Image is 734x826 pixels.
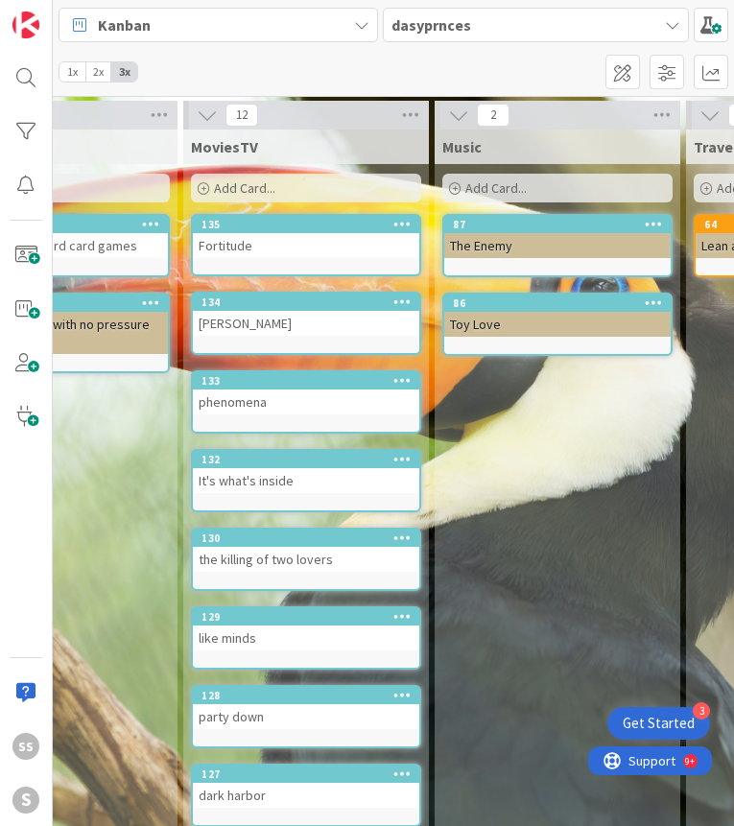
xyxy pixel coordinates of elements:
span: MoviesTV [191,137,258,156]
div: Toy Love [444,312,671,337]
span: 2 [477,104,509,127]
span: Support [40,3,87,26]
div: party down [193,704,419,729]
span: Kanban [98,13,151,36]
span: Add Card... [214,179,275,197]
div: 127 [201,767,419,781]
div: Fortitude [193,233,419,258]
div: SS [12,733,39,760]
div: 9+ [97,8,107,23]
span: Add Card... [465,179,527,197]
div: the killing of two lovers [193,547,419,572]
div: 130 [201,531,419,545]
div: 86 [453,296,671,310]
a: 128party down [191,685,421,748]
div: 128 [193,687,419,704]
img: Visit kanbanzone.com [12,12,39,38]
div: 129 [201,610,419,624]
div: phenomena [193,389,419,414]
div: 135 [193,216,419,233]
a: 133phenomena [191,370,421,434]
div: 86Toy Love [444,295,671,337]
a: 87The Enemy [442,214,673,277]
span: 12 [225,104,258,127]
div: 3 [693,702,710,720]
div: The Enemy [444,233,671,258]
div: 133phenomena [193,372,419,414]
div: 132 [201,453,419,466]
div: 133 [201,374,419,388]
div: like minds [193,625,419,650]
div: 87 [444,216,671,233]
a: 86Toy Love [442,293,673,356]
div: 86 [444,295,671,312]
div: 87 [453,218,671,231]
span: 3x [111,62,137,82]
div: [PERSON_NAME] [193,311,419,336]
div: 130the killing of two lovers [193,530,419,572]
a: 132It's what's inside [191,449,421,512]
div: 127dark harbor [193,766,419,808]
div: dark harbor [193,783,419,808]
span: Music [442,137,482,156]
div: Open Get Started checklist, remaining modules: 3 [607,707,710,740]
a: 134[PERSON_NAME] [191,292,421,355]
b: dasyprnces [391,15,471,35]
div: 132It's what's inside [193,451,419,493]
div: 135Fortitude [193,216,419,258]
a: 129like minds [191,606,421,670]
span: 1x [59,62,85,82]
div: S [12,787,39,814]
div: 132 [193,451,419,468]
div: 130 [193,530,419,547]
div: Get Started [623,714,695,733]
div: 128party down [193,687,419,729]
div: It's what's inside [193,468,419,493]
div: 127 [193,766,419,783]
div: 134 [201,295,419,309]
div: 133 [193,372,419,389]
div: 134[PERSON_NAME] [193,294,419,336]
a: 135Fortitude [191,214,421,276]
div: 129like minds [193,608,419,650]
div: 134 [193,294,419,311]
div: 135 [201,218,419,231]
span: 2x [85,62,111,82]
div: 128 [201,689,419,702]
div: 87The Enemy [444,216,671,258]
a: 130the killing of two lovers [191,528,421,591]
div: 129 [193,608,419,625]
